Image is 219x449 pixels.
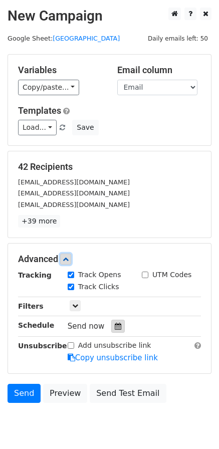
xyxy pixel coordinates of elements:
span: Daily emails left: 50 [144,33,211,44]
h5: Variables [18,65,102,76]
a: Send Test Email [90,384,166,403]
strong: Schedule [18,321,54,329]
a: Copy/paste... [18,80,79,95]
strong: Filters [18,302,44,310]
a: Preview [43,384,87,403]
small: [EMAIL_ADDRESS][DOMAIN_NAME] [18,178,130,186]
a: [GEOGRAPHIC_DATA] [53,35,120,42]
strong: Tracking [18,271,52,279]
a: Copy unsubscribe link [68,353,158,362]
a: Templates [18,105,61,116]
label: UTM Codes [152,270,191,280]
div: Widget de chat [169,401,219,449]
a: +39 more [18,215,60,228]
h5: Advanced [18,254,201,265]
label: Track Clicks [78,282,119,292]
iframe: Chat Widget [169,401,219,449]
h5: 42 Recipients [18,161,201,172]
a: Daily emails left: 50 [144,35,211,42]
span: Send now [68,322,105,331]
button: Save [72,120,98,135]
small: Google Sheet: [8,35,120,42]
h2: New Campaign [8,8,211,25]
a: Load... [18,120,57,135]
a: Send [8,384,41,403]
h5: Email column [117,65,201,76]
strong: Unsubscribe [18,342,67,350]
label: Add unsubscribe link [78,340,151,351]
small: [EMAIL_ADDRESS][DOMAIN_NAME] [18,189,130,197]
small: [EMAIL_ADDRESS][DOMAIN_NAME] [18,201,130,208]
label: Track Opens [78,270,121,280]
